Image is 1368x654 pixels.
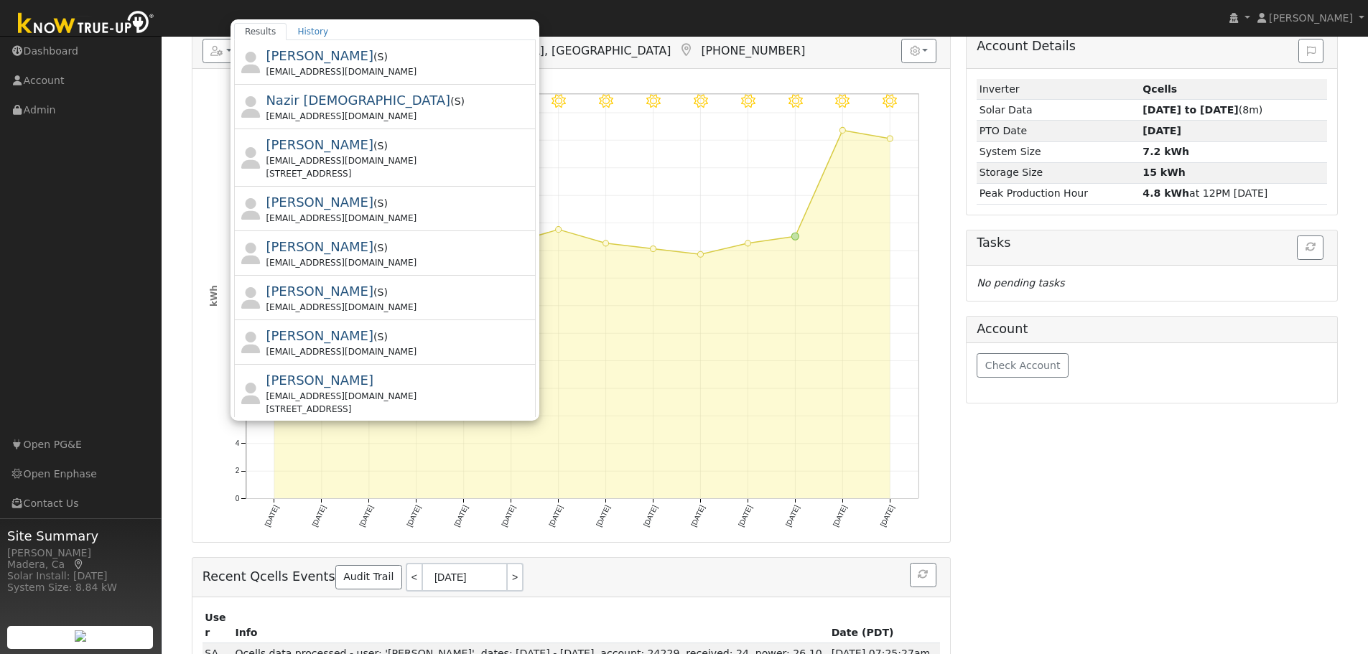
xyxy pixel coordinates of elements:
[266,195,373,210] span: [PERSON_NAME]
[7,526,154,546] span: Site Summary
[1143,167,1185,178] strong: 15 kWh
[887,136,893,141] circle: onclick=""
[977,277,1064,289] i: No pending tasks
[266,390,532,403] div: [EMAIL_ADDRESS][DOMAIN_NAME]
[75,630,86,642] img: retrieve
[405,504,422,528] text: [DATE]
[977,79,1140,100] td: Inverter
[7,580,154,595] div: System Size: 8.84 kW
[234,23,287,40] a: Results
[985,360,1061,371] span: Check Account
[310,504,327,528] text: [DATE]
[740,94,755,108] i: 8/31 - Clear
[829,607,940,643] th: Date (PDT)
[455,95,461,107] span: Salesperson
[266,93,450,108] span: Nazir [DEMOGRAPHIC_DATA]
[7,546,154,561] div: [PERSON_NAME]
[839,128,845,134] circle: onclick=""
[287,23,339,40] a: History
[72,559,85,570] a: Map
[266,110,532,123] div: [EMAIL_ADDRESS][DOMAIN_NAME]
[266,373,373,388] span: [PERSON_NAME]
[977,39,1327,54] h5: Account Details
[266,167,532,180] div: [STREET_ADDRESS]
[377,140,383,151] span: Salesperson
[595,504,611,528] text: [DATE]
[500,504,516,528] text: [DATE]
[266,65,532,78] div: [EMAIL_ADDRESS][DOMAIN_NAME]
[745,240,750,246] circle: onclick=""
[642,504,659,528] text: [DATE]
[235,439,239,447] text: 4
[450,95,465,107] span: ( )
[977,141,1140,162] td: System Size
[784,504,801,528] text: [DATE]
[1143,104,1262,116] span: (8m)
[689,504,706,528] text: [DATE]
[266,403,532,416] div: [STREET_ADDRESS]
[1143,125,1181,136] span: [DATE]
[266,154,532,167] div: [EMAIL_ADDRESS][DOMAIN_NAME]
[235,495,239,503] text: 0
[1269,12,1353,24] span: [PERSON_NAME]
[203,563,940,592] h5: Recent Qcells Events
[1140,183,1327,204] td: at 12PM [DATE]
[377,331,383,342] span: Salesperson
[266,284,373,299] span: [PERSON_NAME]
[678,43,694,57] a: Map
[209,285,219,307] text: kWh
[547,504,564,528] text: [DATE]
[737,504,753,528] text: [DATE]
[977,353,1069,378] button: Check Account
[1143,104,1238,116] strong: [DATE] to [DATE]
[599,94,613,108] i: 8/28 - Clear
[266,328,373,343] span: [PERSON_NAME]
[602,240,608,246] circle: onclick=""
[377,51,383,62] span: Salesperson
[425,44,671,57] span: [GEOGRAPHIC_DATA], [GEOGRAPHIC_DATA]
[377,242,383,253] span: Salesperson
[377,197,383,209] span: Salesperson
[203,607,233,643] th: User
[977,183,1140,204] td: Peak Production Hour
[406,563,422,592] a: <
[1297,235,1323,260] button: Refresh
[377,286,383,298] span: Salesperson
[266,239,373,254] span: [PERSON_NAME]
[835,94,850,108] i: 9/02 - Clear
[452,504,469,528] text: [DATE]
[788,94,802,108] i: 9/01 - Clear
[508,563,524,592] a: >
[1298,39,1323,63] button: Issue History
[555,227,561,233] circle: onclick=""
[266,212,532,225] div: [EMAIL_ADDRESS][DOMAIN_NAME]
[373,331,388,342] span: ( )
[11,8,162,40] img: Know True-Up
[883,94,897,108] i: 9/03 - Clear
[879,504,895,528] text: [DATE]
[335,565,402,589] a: Audit Trail
[977,100,1140,121] td: Solar Data
[552,94,566,108] i: 8/27 - MostlyClear
[373,197,388,209] span: ( )
[650,246,656,252] circle: onclick=""
[7,569,154,584] div: Solar Install: [DATE]
[910,563,936,587] button: Refresh
[977,121,1140,141] td: PTO Date
[373,242,388,253] span: ( )
[701,44,805,57] span: [PHONE_NUMBER]
[263,504,279,528] text: [DATE]
[266,345,532,358] div: [EMAIL_ADDRESS][DOMAIN_NAME]
[646,94,661,108] i: 8/29 - Clear
[373,286,388,298] span: ( )
[373,140,388,151] span: ( )
[266,301,532,314] div: [EMAIL_ADDRESS][DOMAIN_NAME]
[266,137,373,152] span: [PERSON_NAME]
[266,256,532,269] div: [EMAIL_ADDRESS][DOMAIN_NAME]
[373,51,388,62] span: ( )
[233,607,829,643] th: Info
[7,557,154,572] div: Madera, Ca
[697,251,703,257] circle: onclick=""
[1143,146,1189,157] strong: 7.2 kWh
[1143,187,1189,199] strong: 4.8 kWh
